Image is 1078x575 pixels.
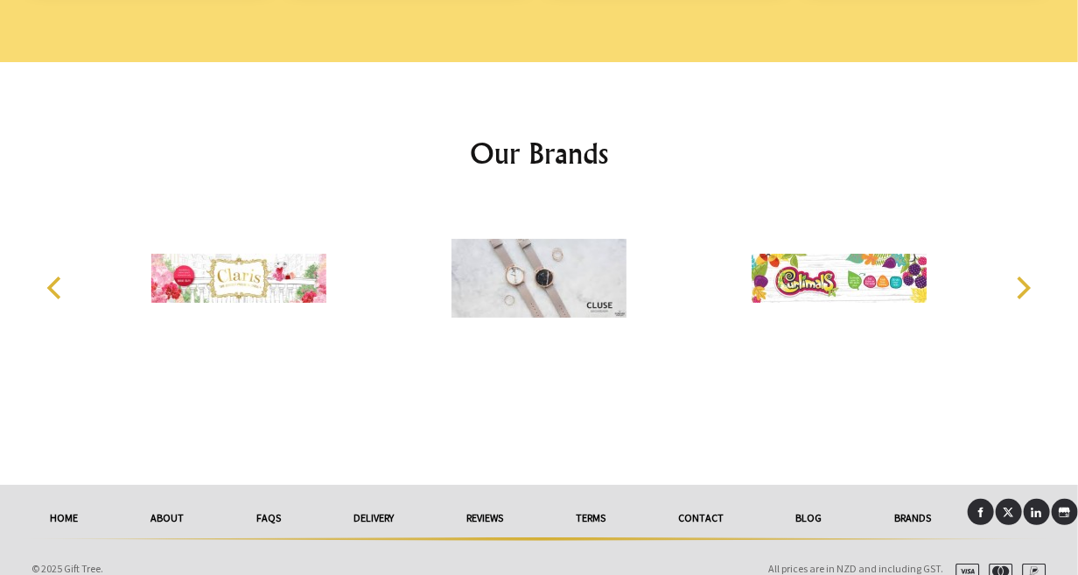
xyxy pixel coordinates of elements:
a: About [115,499,220,537]
a: Contact [641,499,759,537]
a: Terms [539,499,641,537]
a: Brands [858,499,968,537]
span: © 2025 Gift Tree. [31,562,103,575]
span: All prices are in NZD and including GST. [768,562,943,575]
a: delivery [318,499,430,537]
a: HOME [14,499,115,537]
a: FAQs [220,499,318,537]
img: Curlimals [752,213,927,344]
a: X (Twitter) [996,499,1022,525]
button: Next [1003,269,1041,307]
a: Blog [759,499,858,537]
img: Cluse [451,213,626,344]
img: CLARIS THE CHICEST MOUSE IN PARIS [151,213,326,344]
a: Facebook [968,499,994,525]
h2: Our Brands [28,132,1050,174]
a: reviews [430,499,540,537]
a: LinkedIn [1024,499,1050,525]
button: Previous [37,269,75,307]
